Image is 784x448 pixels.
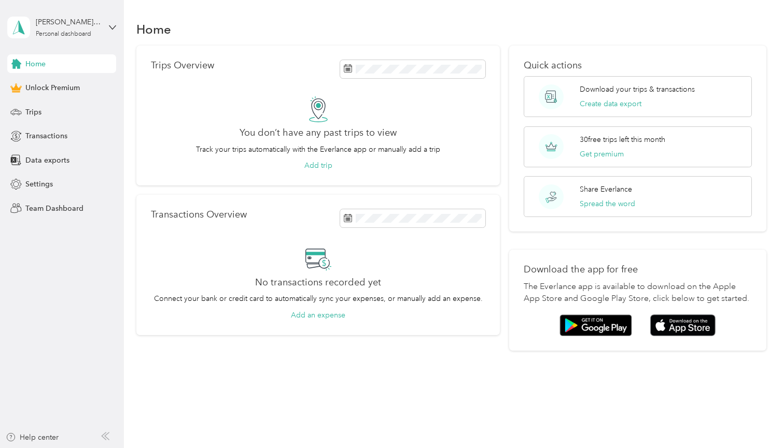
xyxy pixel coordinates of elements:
p: Transactions Overview [151,209,247,220]
button: Help center [6,432,59,443]
p: Download your trips & transactions [580,84,695,95]
h2: You don’t have any past trips to view [240,127,397,138]
div: [PERSON_NAME][EMAIL_ADDRESS][PERSON_NAME][DOMAIN_NAME] [36,17,101,27]
p: Trips Overview [151,60,214,71]
p: 30 free trips left this month [580,134,665,145]
img: Google play [559,314,632,336]
span: Data exports [25,155,69,166]
span: Team Dashboard [25,203,83,214]
button: Get premium [580,149,624,160]
button: Add an expense [291,310,345,321]
button: Spread the word [580,198,635,209]
span: Trips [25,107,41,118]
button: Add trip [304,160,332,171]
span: Settings [25,179,53,190]
p: Connect your bank or credit card to automatically sync your expenses, or manually add an expense. [154,293,483,304]
h2: No transactions recorded yet [255,277,381,288]
span: Unlock Premium [25,82,80,93]
h1: Home [136,24,171,35]
img: App store [650,314,716,337]
p: Quick actions [524,60,752,71]
iframe: Everlance-gr Chat Button Frame [726,390,784,448]
div: Personal dashboard [36,31,91,37]
p: Download the app for free [524,264,752,275]
p: Share Everlance [580,184,632,195]
span: Home [25,59,46,69]
span: Transactions [25,131,67,141]
button: Create data export [580,98,641,109]
p: Track your trips automatically with the Everlance app or manually add a trip [196,144,440,155]
p: The Everlance app is available to download on the Apple App Store and Google Play Store, click be... [524,281,752,306]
